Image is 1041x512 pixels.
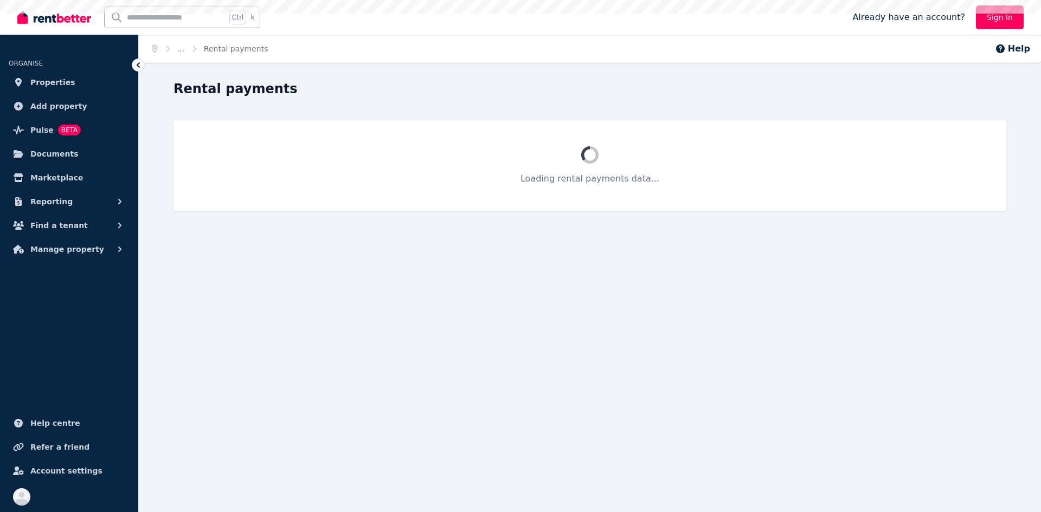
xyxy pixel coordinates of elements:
button: Manage property [9,238,130,260]
a: ... [177,44,184,53]
span: Rental payments [204,43,268,54]
span: Add property [30,100,87,113]
a: PulseBETA [9,119,130,141]
span: k [250,13,254,22]
a: Help centre [9,412,130,434]
span: Already have an account? [852,11,965,24]
span: Find a tenant [30,219,88,232]
span: Refer a friend [30,440,89,453]
h1: Rental payments [173,80,298,98]
a: Documents [9,143,130,165]
nav: Breadcrumb [139,35,281,63]
button: Help [995,42,1030,55]
span: Manage property [30,243,104,256]
button: Find a tenant [9,215,130,236]
span: Pulse [30,124,54,137]
a: Add property [9,95,130,117]
span: BETA [58,125,81,135]
span: Documents [30,147,79,160]
a: Sign In [976,5,1024,29]
span: Help centre [30,417,80,430]
p: Loading rental payments data... [200,172,980,185]
button: Reporting [9,191,130,212]
span: ORGANISE [9,60,43,67]
img: RentBetter [17,9,91,25]
span: Ctrl [229,10,246,24]
span: Reporting [30,195,73,208]
span: Properties [30,76,75,89]
span: Account settings [30,464,102,477]
a: Refer a friend [9,436,130,458]
a: Properties [9,72,130,93]
span: Marketplace [30,171,83,184]
a: Marketplace [9,167,130,189]
a: Account settings [9,460,130,482]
